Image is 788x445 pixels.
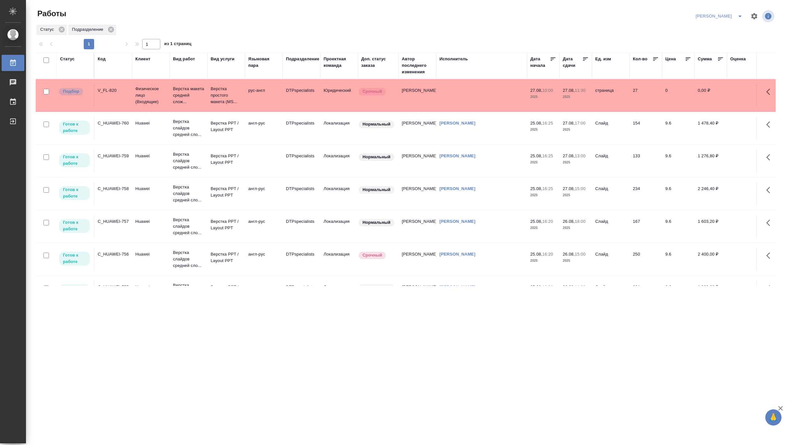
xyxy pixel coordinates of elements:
[530,219,542,224] p: 25.08,
[563,284,575,289] p: 26.08,
[399,215,436,238] td: [PERSON_NAME]
[60,56,75,62] div: Статус
[211,120,242,133] p: Верстка PPT / Layout PPT
[542,88,553,93] p: 10:00
[283,281,320,303] td: DTPspecialists
[399,84,436,107] td: [PERSON_NAME]
[439,284,475,289] a: [PERSON_NAME]
[98,284,129,290] div: C_HUAWEI-755
[211,284,242,297] p: Верстка PPT / Layout PPT
[762,215,778,231] button: Здесь прячутся важные кнопки
[530,186,542,191] p: 25.08,
[762,182,778,198] button: Здесь прячутся важные кнопки
[173,282,204,302] p: Верстка слайдов средней сло...
[765,409,782,426] button: 🙏
[363,219,390,226] p: Нормальный
[592,182,630,205] td: Слайд
[245,117,283,139] td: англ-рус
[363,186,390,193] p: Нормальный
[695,150,727,172] td: 1 276,80 ₽
[575,121,585,126] p: 17:00
[530,225,556,231] p: 2025
[633,56,647,62] div: Кол-во
[98,186,129,192] div: C_HUAWEI-758
[135,251,166,258] p: Huawei
[173,86,204,105] p: Верстка макета средней слож...
[542,284,553,289] p: 16:20
[40,26,56,33] p: Статус
[563,186,575,191] p: 27.08,
[439,186,475,191] a: [PERSON_NAME]
[248,56,279,69] div: Языковая пара
[283,84,320,107] td: DTPspecialists
[630,182,662,205] td: 234
[211,153,242,166] p: Верстка PPT / Layout PPT
[575,153,585,158] p: 13:00
[662,281,695,303] td: 9.6
[320,117,358,139] td: Локализация
[58,251,91,266] div: Исполнитель может приступить к работе
[173,118,204,138] p: Верстка слайдов средней сло...
[530,252,542,257] p: 25.08,
[563,159,589,166] p: 2025
[542,121,553,126] p: 16:25
[563,252,575,257] p: 26.08,
[399,281,436,303] td: [PERSON_NAME]
[63,252,86,265] p: Готов к работе
[135,86,166,105] p: Физическое лицо (Входящие)
[72,26,105,33] p: Подразделение
[575,252,585,257] p: 15:00
[164,40,191,49] span: из 1 страниц
[211,251,242,264] p: Верстка PPT / Layout PPT
[542,219,553,224] p: 16:20
[283,150,320,172] td: DTPspecialists
[695,281,727,303] td: 1 929,60 ₽
[630,84,662,107] td: 27
[592,281,630,303] td: Слайд
[320,84,358,107] td: Юридический
[402,56,433,75] div: Автор последнего изменения
[695,182,727,205] td: 2 246,40 ₽
[630,215,662,238] td: 167
[530,258,556,264] p: 2025
[245,248,283,271] td: англ-рус
[361,56,395,69] div: Доп. статус заказа
[286,56,319,62] div: Подразделение
[63,88,79,95] p: Подбор
[63,285,86,298] p: Готов к работе
[135,218,166,225] p: Huawei
[665,56,676,62] div: Цена
[439,252,475,257] a: [PERSON_NAME]
[245,182,283,205] td: англ-рус
[630,281,662,303] td: 201
[135,120,166,126] p: Huawei
[762,281,778,296] button: Здесь прячутся важные кнопки
[439,153,475,158] a: [PERSON_NAME]
[63,186,86,199] p: Готов к работе
[135,153,166,159] p: Huawei
[363,252,382,259] p: Срочный
[98,251,129,258] div: C_HUAWEI-756
[762,248,778,263] button: Здесь прячутся важные кнопки
[58,120,91,135] div: Исполнитель может приступить к работе
[563,94,589,100] p: 2025
[563,225,589,231] p: 2025
[592,248,630,271] td: Слайд
[530,192,556,198] p: 2025
[530,126,556,133] p: 2025
[563,126,589,133] p: 2025
[762,84,778,100] button: Здесь прячутся важные кнопки
[399,182,436,205] td: [PERSON_NAME]
[245,215,283,238] td: англ-рус
[320,248,358,271] td: Локализация
[63,121,86,134] p: Готов к работе
[662,84,695,107] td: 0
[768,411,779,424] span: 🙏
[211,86,242,105] p: Верстка простого макета (MS...
[399,248,436,271] td: [PERSON_NAME]
[439,56,468,62] div: Исполнитель
[439,121,475,126] a: [PERSON_NAME]
[283,117,320,139] td: DTPspecialists
[36,25,67,35] div: Статус
[173,151,204,171] p: Верстка слайдов средней сло...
